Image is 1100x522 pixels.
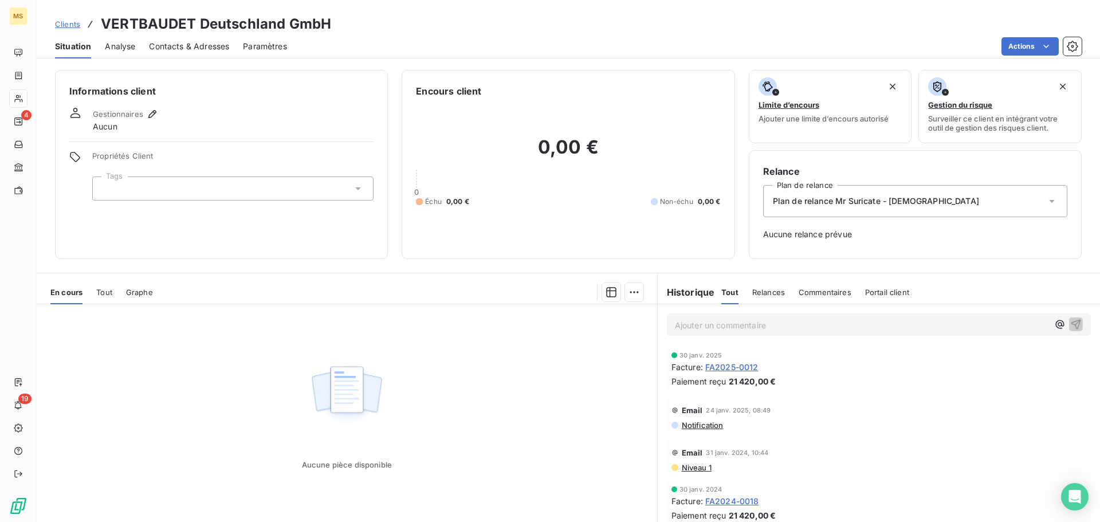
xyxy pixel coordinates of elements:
span: Propriétés Client [92,151,374,167]
span: Ajouter une limite d’encours autorisé [759,114,889,123]
span: 0,00 € [698,197,721,207]
span: Notification [681,421,724,430]
span: En cours [50,288,82,297]
button: Gestion du risqueSurveiller ce client en intégrant votre outil de gestion des risques client. [918,70,1082,143]
span: Facture : [671,361,703,373]
span: Contacts & Adresses [149,41,229,52]
span: Graphe [126,288,153,297]
h6: Relance [763,164,1067,178]
span: 19 [18,394,32,404]
span: Relances [752,288,785,297]
span: 21 420,00 € [729,509,776,521]
h6: Historique [658,285,715,299]
span: 0 [414,187,419,197]
span: Aucune relance prévue [763,229,1067,240]
h2: 0,00 € [416,136,720,170]
span: Limite d’encours [759,100,819,109]
span: Paiement reçu [671,509,726,521]
span: Échu [425,197,442,207]
span: Gestionnaires [93,109,143,119]
span: Analyse [105,41,135,52]
span: Tout [721,288,738,297]
button: Actions [1001,37,1059,56]
h3: VERTBAUDET Deutschland GmbH [101,14,331,34]
span: Paramètres [243,41,287,52]
span: 0,00 € [446,197,469,207]
span: Plan de relance Mr Suricate - [DEMOGRAPHIC_DATA] [773,195,979,207]
span: Clients [55,19,80,29]
span: Email [682,448,703,457]
div: Open Intercom Messenger [1061,483,1089,511]
div: MS [9,7,27,25]
h6: Informations client [69,84,374,98]
span: Tout [96,288,112,297]
span: Email [682,406,703,415]
span: FA2025-0012 [705,361,759,373]
span: Niveau 1 [681,463,712,472]
span: Situation [55,41,91,52]
span: Aucune pièce disponible [302,460,392,469]
input: Ajouter une valeur [102,183,111,194]
span: 21 420,00 € [729,375,776,387]
button: Limite d’encoursAjouter une limite d’encours autorisé [749,70,912,143]
span: FA2024-0018 [705,495,759,507]
img: Logo LeanPay [9,497,27,515]
span: Facture : [671,495,703,507]
span: Aucun [93,121,117,132]
span: 30 janv. 2024 [679,486,722,493]
span: Commentaires [799,288,851,297]
span: Non-échu [660,197,693,207]
span: 24 janv. 2025, 08:49 [706,407,771,414]
span: 30 janv. 2025 [679,352,722,359]
h6: Encours client [416,84,481,98]
span: Surveiller ce client en intégrant votre outil de gestion des risques client. [928,114,1072,132]
span: Paiement reçu [671,375,726,387]
span: 31 janv. 2024, 10:44 [706,449,768,456]
span: 4 [21,110,32,120]
span: Gestion du risque [928,100,992,109]
a: Clients [55,18,80,30]
span: Portail client [865,288,909,297]
img: Empty state [310,360,383,431]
